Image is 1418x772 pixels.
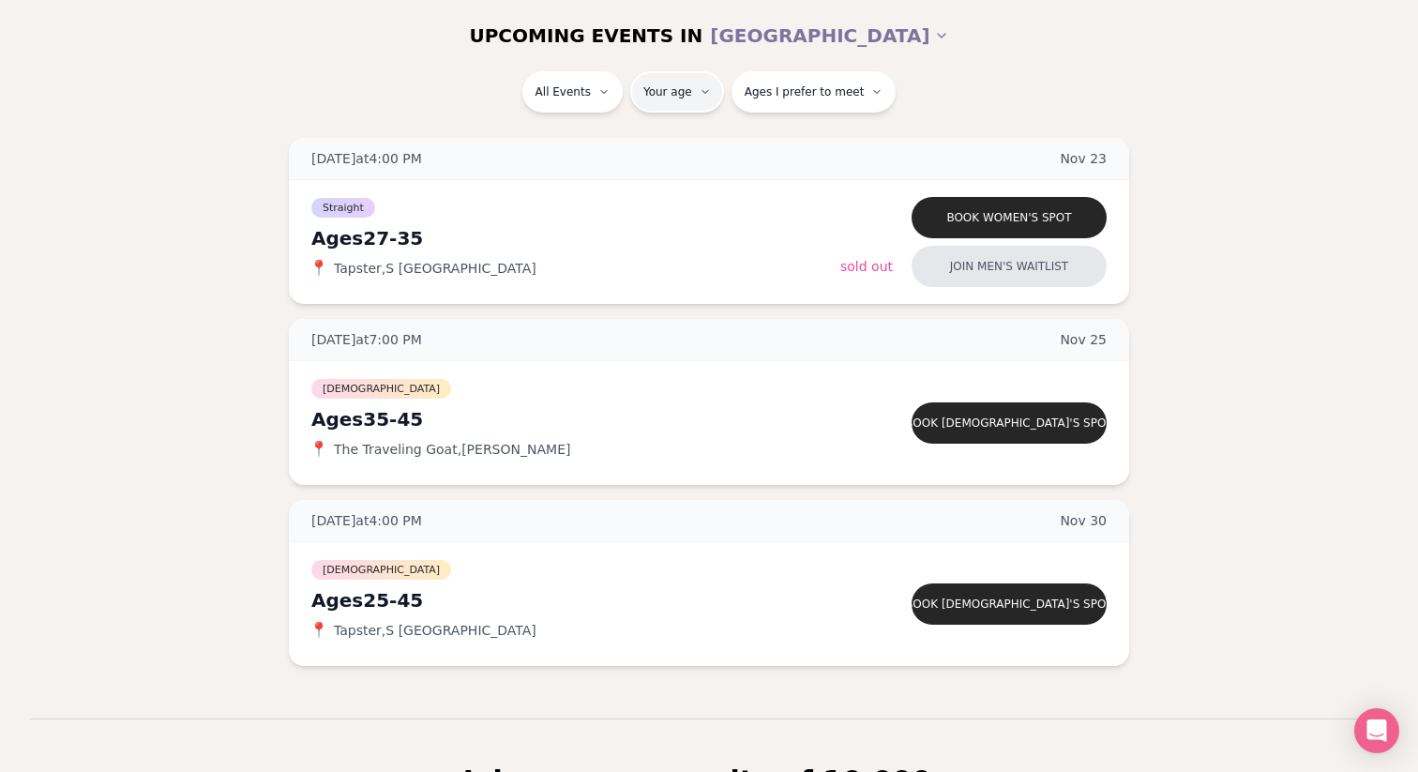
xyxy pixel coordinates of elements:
span: UPCOMING EVENTS IN [469,23,702,49]
span: [DATE] at 7:00 PM [311,330,422,349]
span: [DATE] at 4:00 PM [311,149,422,168]
span: [DATE] at 4:00 PM [311,511,422,530]
span: Nov 30 [1060,511,1107,530]
span: Straight [311,198,375,218]
button: Book [DEMOGRAPHIC_DATA]'s spot [912,583,1107,625]
span: Sold Out [840,259,893,274]
button: Your age [630,71,724,113]
span: [DEMOGRAPHIC_DATA] [311,560,451,580]
button: Join men's waitlist [912,246,1107,287]
span: The Traveling Goat , [PERSON_NAME] [334,440,570,459]
div: Ages 27-35 [311,225,840,251]
span: 📍 [311,623,326,638]
button: Book women's spot [912,197,1107,238]
span: 📍 [311,261,326,276]
span: All Events [536,84,591,99]
span: Tapster , S [GEOGRAPHIC_DATA] [334,621,536,640]
div: Ages 35-45 [311,406,840,432]
span: 📍 [311,442,326,457]
span: [DEMOGRAPHIC_DATA] [311,379,451,399]
button: [GEOGRAPHIC_DATA] [710,15,948,56]
span: Ages I prefer to meet [745,84,865,99]
button: Ages I prefer to meet [732,71,897,113]
span: Your age [643,84,692,99]
span: Nov 23 [1060,149,1107,168]
span: Tapster , S [GEOGRAPHIC_DATA] [334,259,536,278]
button: All Events [522,71,623,113]
button: Book [DEMOGRAPHIC_DATA]'s spot [912,402,1107,444]
span: Nov 25 [1060,330,1107,349]
div: Open Intercom Messenger [1354,708,1399,753]
div: Ages 25-45 [311,587,840,613]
